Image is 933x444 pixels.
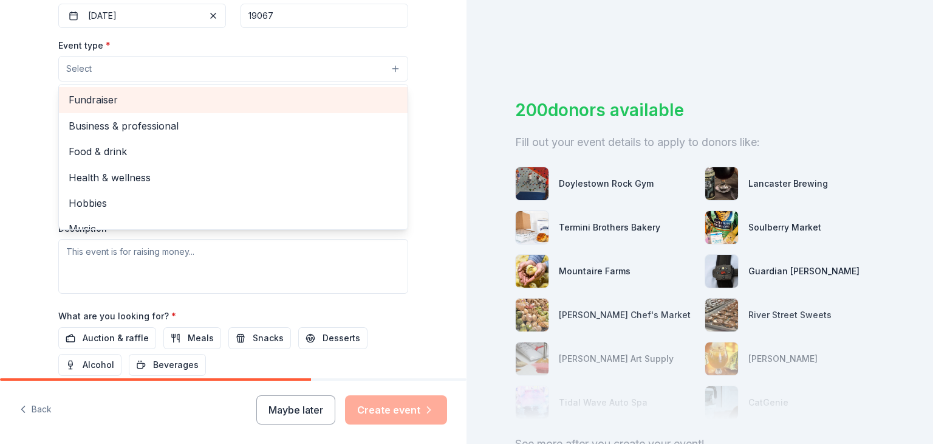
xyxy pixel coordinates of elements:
span: Select [66,61,92,76]
button: Select [58,56,408,82]
div: Select [58,84,408,230]
span: Fundraiser [69,92,398,108]
span: Music [69,221,398,237]
span: Health & wellness [69,170,398,186]
span: Business & professional [69,118,398,134]
span: Food & drink [69,144,398,159]
span: Hobbies [69,195,398,211]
